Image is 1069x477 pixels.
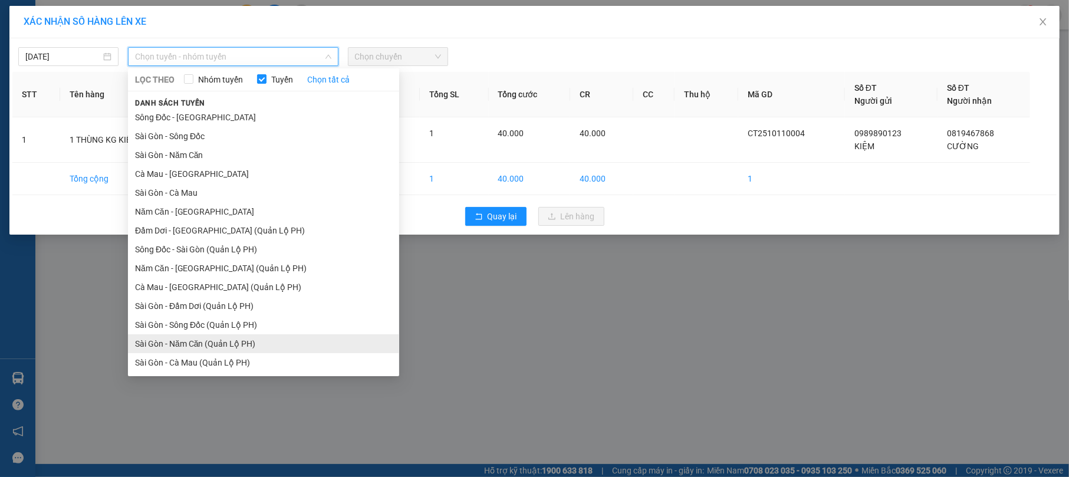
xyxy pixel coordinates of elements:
th: CC [633,72,675,117]
span: Nhóm tuyến [193,73,248,86]
td: 1 [12,117,60,163]
li: Sài Gòn - Cà Mau [128,183,399,202]
li: Cà Mau - [GEOGRAPHIC_DATA] (Quản Lộ PH) [128,278,399,297]
span: Quay lại [488,210,517,223]
span: Chọn chuyến [355,48,441,65]
span: close [1038,17,1048,27]
span: Danh sách tuyến [128,98,212,108]
li: Sông Đốc - [GEOGRAPHIC_DATA] [128,108,399,127]
td: Tổng cộng [60,163,183,195]
td: 40.000 [570,163,633,195]
span: 1 [429,129,434,138]
span: Người gửi [854,96,892,106]
span: Chọn tuyến - nhóm tuyến [135,48,331,65]
li: Năm Căn - [GEOGRAPHIC_DATA] (Quản Lộ PH) [128,259,399,278]
b: [PERSON_NAME] [68,8,167,22]
li: Sài Gòn - Năm Căn [128,146,399,165]
span: Số ĐT [854,83,877,93]
li: Cà Mau - [GEOGRAPHIC_DATA] [128,165,399,183]
th: Thu hộ [675,72,738,117]
a: Chọn tất cả [307,73,350,86]
span: rollback [475,212,483,222]
span: 40.000 [498,129,524,138]
span: phone [68,43,77,52]
th: STT [12,72,60,117]
span: XÁC NHẬN SỐ HÀNG LÊN XE [24,16,146,27]
b: GỬI : VP Cần Thơ [5,74,131,93]
span: 0989890123 [854,129,902,138]
li: Sài Gòn - Sông Đốc [128,127,399,146]
span: CƯỜNG [947,142,979,151]
li: 02839.63.63.63 [5,41,225,55]
td: 40.000 [489,163,571,195]
li: Sài Gòn - Sông Đốc (Quản Lộ PH) [128,315,399,334]
li: Sông Đốc - Sài Gòn (Quản Lộ PH) [128,240,399,259]
button: rollbackQuay lại [465,207,527,226]
th: Mã GD [738,72,845,117]
span: Số ĐT [947,83,969,93]
input: 11/10/2025 [25,50,101,63]
li: Sài Gòn - Đầm Dơi (Quản Lộ PH) [128,297,399,315]
li: Năm Căn - [GEOGRAPHIC_DATA] [128,202,399,221]
td: 1 THÙNG KG KIỂM [60,117,183,163]
span: Tuyến [267,73,298,86]
span: 0819467868 [947,129,994,138]
li: Sài Gòn - Cà Mau (Quản Lộ PH) [128,353,399,372]
li: Sài Gòn - Năm Căn (Quản Lộ PH) [128,334,399,353]
td: 1 [738,163,845,195]
span: LỌC THEO [135,73,175,86]
span: down [325,53,332,60]
span: KIỆM [854,142,874,151]
th: Tên hàng [60,72,183,117]
th: Tổng cước [489,72,571,117]
button: Close [1027,6,1060,39]
td: 1 [420,163,488,195]
li: 85 [PERSON_NAME] [5,26,225,41]
li: Đầm Dơi - [GEOGRAPHIC_DATA] (Quản Lộ PH) [128,221,399,240]
span: environment [68,28,77,38]
th: Tổng SL [420,72,488,117]
span: 40.000 [580,129,606,138]
span: Người nhận [947,96,992,106]
th: CR [570,72,633,117]
span: CT2510110004 [748,129,805,138]
button: uploadLên hàng [538,207,604,226]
